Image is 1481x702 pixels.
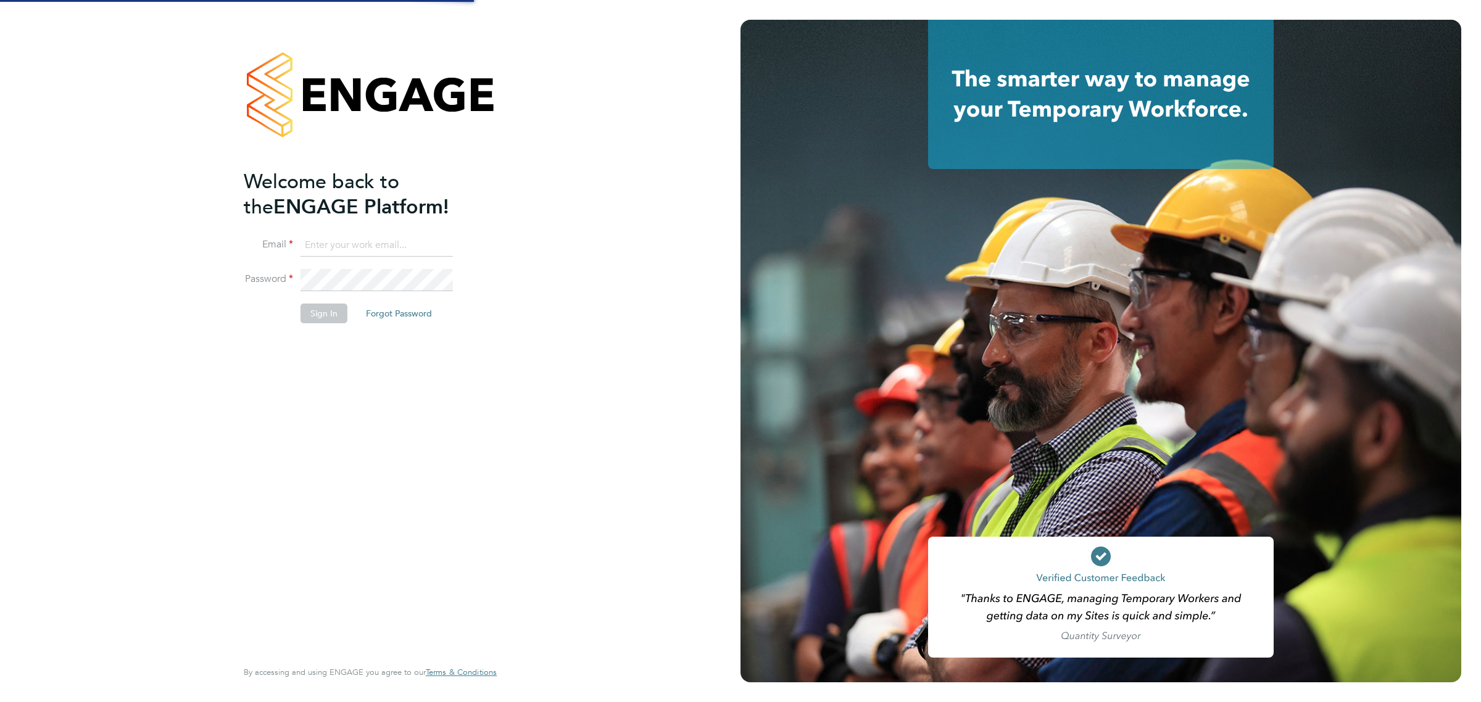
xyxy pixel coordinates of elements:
span: Welcome back to the [244,170,399,219]
label: Email [244,238,293,251]
h2: ENGAGE Platform! [244,169,484,220]
input: Enter your work email... [301,234,453,257]
a: Terms & Conditions [426,667,497,677]
button: Sign In [301,304,347,323]
span: By accessing and using ENGAGE you agree to our [244,667,497,677]
button: Forgot Password [356,304,442,323]
label: Password [244,273,293,286]
span: Terms & Conditions [426,667,497,677]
